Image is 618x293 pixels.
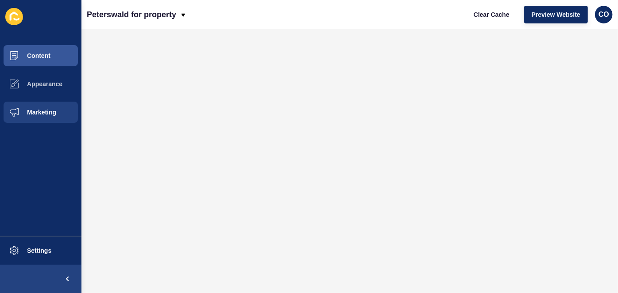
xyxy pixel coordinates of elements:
span: Clear Cache [474,10,510,19]
p: Peterswald for property [87,4,176,26]
button: Clear Cache [466,6,517,23]
span: Preview Website [532,10,580,19]
button: Preview Website [524,6,588,23]
span: CO [599,10,609,19]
